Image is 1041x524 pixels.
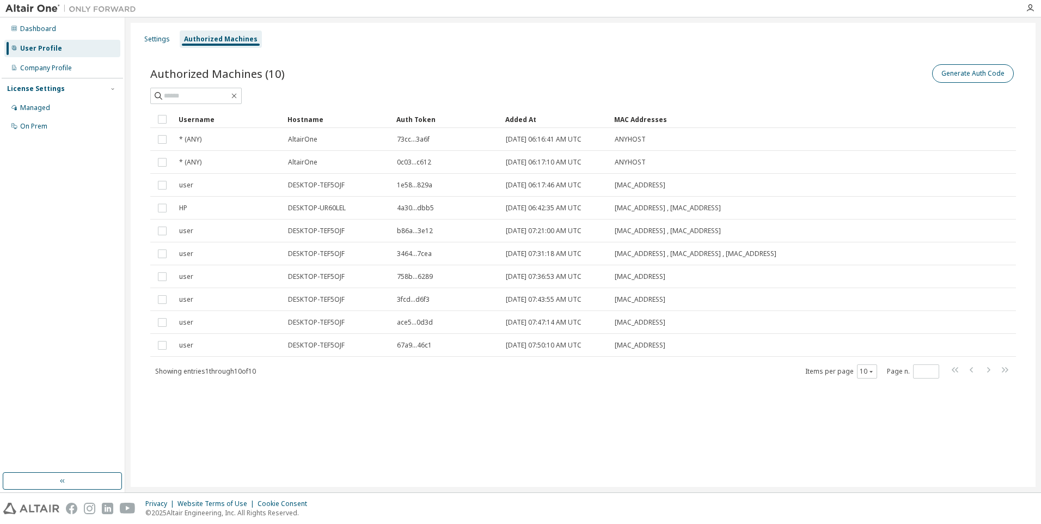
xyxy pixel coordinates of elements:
span: user [179,318,193,327]
div: Authorized Machines [184,35,258,44]
span: [DATE] 07:31:18 AM UTC [506,249,581,258]
span: 73cc...3a6f [397,135,430,144]
div: Company Profile [20,64,72,72]
p: © 2025 Altair Engineering, Inc. All Rights Reserved. [145,508,314,517]
div: Managed [20,103,50,112]
img: Altair One [5,3,142,14]
span: [MAC_ADDRESS] [615,341,665,350]
span: user [179,341,193,350]
div: On Prem [20,122,47,131]
button: 10 [860,367,874,376]
span: 4a30...dbb5 [397,204,434,212]
span: ANYHOST [615,158,646,167]
span: DESKTOP-TEF5OJF [288,318,345,327]
span: [MAC_ADDRESS] [615,272,665,281]
div: User Profile [20,44,62,53]
div: Username [179,111,279,128]
span: [MAC_ADDRESS] [615,181,665,190]
span: DESKTOP-TEF5OJF [288,227,345,235]
span: 758b...6289 [397,272,433,281]
span: user [179,249,193,258]
span: 1e58...829a [397,181,432,190]
img: youtube.svg [120,503,136,514]
div: Added At [505,111,605,128]
div: Privacy [145,499,177,508]
span: [DATE] 07:36:53 AM UTC [506,272,581,281]
span: user [179,227,193,235]
span: DESKTOP-TEF5OJF [288,341,345,350]
span: ace5...0d3d [397,318,433,327]
div: Dashboard [20,25,56,33]
span: [DATE] 07:21:00 AM UTC [506,227,581,235]
span: Items per page [805,364,877,379]
div: Hostname [287,111,388,128]
span: DESKTOP-UR60LEL [288,204,346,212]
span: [MAC_ADDRESS] , [MAC_ADDRESS] [615,204,721,212]
div: License Settings [7,84,65,93]
span: [DATE] 07:50:10 AM UTC [506,341,581,350]
span: [DATE] 06:42:35 AM UTC [506,204,581,212]
span: Authorized Machines (10) [150,66,285,81]
span: 0c03...c612 [397,158,431,167]
img: linkedin.svg [102,503,113,514]
span: AltairOne [288,158,317,167]
span: user [179,181,193,190]
div: Settings [144,35,170,44]
span: [MAC_ADDRESS] [615,318,665,327]
span: DESKTOP-TEF5OJF [288,181,345,190]
span: * (ANY) [179,158,201,167]
span: [DATE] 06:17:46 AM UTC [506,181,581,190]
div: MAC Addresses [614,111,902,128]
span: DESKTOP-TEF5OJF [288,272,345,281]
span: [MAC_ADDRESS] , [MAC_ADDRESS] [615,227,721,235]
div: Website Terms of Use [177,499,258,508]
span: [MAC_ADDRESS] , [MAC_ADDRESS] , [MAC_ADDRESS] [615,249,776,258]
span: * (ANY) [179,135,201,144]
span: 3464...7cea [397,249,432,258]
span: DESKTOP-TEF5OJF [288,295,345,304]
span: AltairOne [288,135,317,144]
img: instagram.svg [84,503,95,514]
span: [DATE] 06:17:10 AM UTC [506,158,581,167]
img: altair_logo.svg [3,503,59,514]
div: Auth Token [396,111,497,128]
span: 3fcd...d6f3 [397,295,430,304]
span: HP [179,204,187,212]
span: [DATE] 07:43:55 AM UTC [506,295,581,304]
span: Page n. [887,364,939,379]
img: facebook.svg [66,503,77,514]
span: [MAC_ADDRESS] [615,295,665,304]
span: user [179,272,193,281]
span: b86a...3e12 [397,227,433,235]
span: [DATE] 07:47:14 AM UTC [506,318,581,327]
span: 67a9...46c1 [397,341,432,350]
span: ANYHOST [615,135,646,144]
button: Generate Auth Code [932,64,1014,83]
div: Cookie Consent [258,499,314,508]
span: Showing entries 1 through 10 of 10 [155,367,256,376]
span: DESKTOP-TEF5OJF [288,249,345,258]
span: [DATE] 06:16:41 AM UTC [506,135,581,144]
span: user [179,295,193,304]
